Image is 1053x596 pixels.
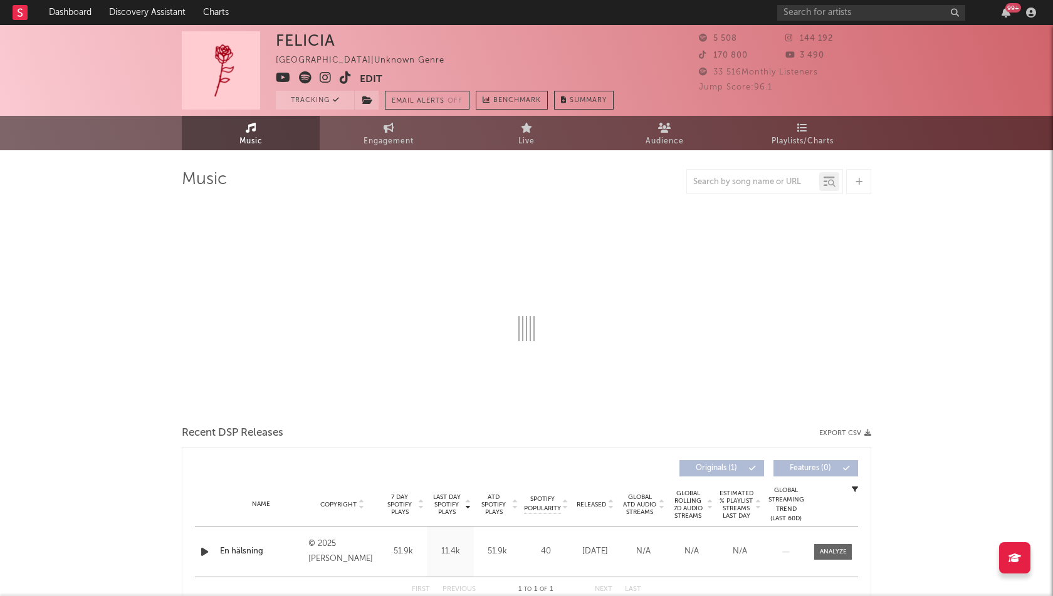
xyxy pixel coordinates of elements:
[733,116,871,150] a: Playlists/Charts
[570,97,607,104] span: Summary
[430,545,471,558] div: 11.4k
[518,134,535,149] span: Live
[276,31,335,49] div: FELICIA
[182,426,283,441] span: Recent DSP Releases
[595,586,612,593] button: Next
[1005,3,1021,13] div: 99 +
[719,545,761,558] div: N/A
[239,134,263,149] span: Music
[276,91,354,110] button: Tracking
[320,116,458,150] a: Engagement
[699,68,818,76] span: 33 516 Monthly Listeners
[785,51,824,59] span: 3 490
[443,586,476,593] button: Previous
[383,493,416,516] span: 7 Day Spotify Plays
[595,116,733,150] a: Audience
[574,545,616,558] div: [DATE]
[622,493,657,516] span: Global ATD Audio Streams
[477,493,510,516] span: ATD Spotify Plays
[622,545,664,558] div: N/A
[699,51,748,59] span: 170 800
[785,34,833,43] span: 144 192
[308,537,377,567] div: © 2025 [PERSON_NAME]
[448,98,463,105] em: Off
[688,465,745,472] span: Originals ( 1 )
[719,490,753,520] span: Estimated % Playlist Streams Last Day
[687,177,819,187] input: Search by song name or URL
[477,545,518,558] div: 51.9k
[772,134,834,149] span: Playlists/Charts
[412,586,430,593] button: First
[625,586,641,593] button: Last
[383,545,424,558] div: 51.9k
[554,91,614,110] button: Summary
[767,486,805,523] div: Global Streaming Trend (Last 60D)
[220,545,302,558] a: En hälsning
[671,490,705,520] span: Global Rolling 7D Audio Streams
[524,545,568,558] div: 40
[782,465,839,472] span: Features ( 0 )
[671,545,713,558] div: N/A
[364,134,414,149] span: Engagement
[777,5,965,21] input: Search for artists
[320,501,357,508] span: Copyright
[819,429,871,437] button: Export CSV
[430,493,463,516] span: Last Day Spotify Plays
[1002,8,1010,18] button: 99+
[699,34,737,43] span: 5 508
[360,71,382,87] button: Edit
[276,53,459,68] div: [GEOGRAPHIC_DATA] | Unknown Genre
[699,83,772,91] span: Jump Score: 96.1
[524,495,561,513] span: Spotify Popularity
[182,116,320,150] a: Music
[220,500,302,509] div: Name
[524,587,532,592] span: to
[773,460,858,476] button: Features(0)
[577,501,606,508] span: Released
[540,587,547,592] span: of
[458,116,595,150] a: Live
[385,91,469,110] button: Email AlertsOff
[476,91,548,110] a: Benchmark
[646,134,684,149] span: Audience
[679,460,764,476] button: Originals(1)
[493,93,541,108] span: Benchmark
